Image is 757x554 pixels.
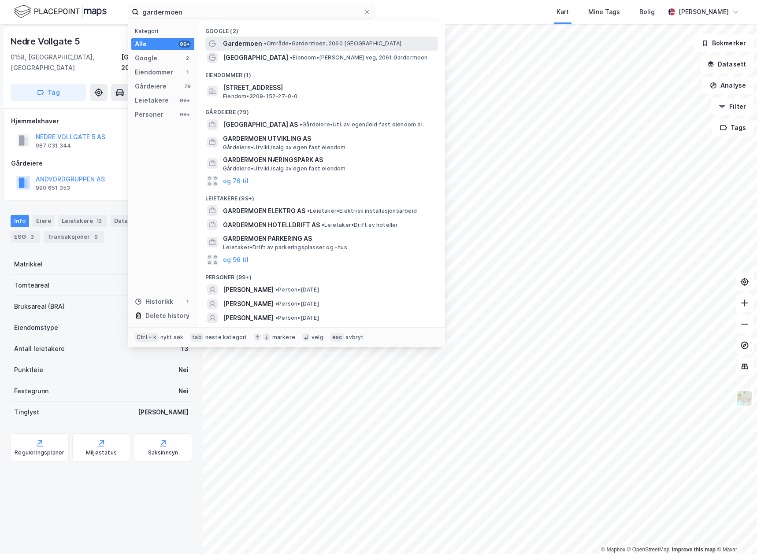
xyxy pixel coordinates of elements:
div: Leietakere (99+) [198,188,445,204]
div: 13 [95,217,104,225]
span: • [264,40,267,47]
span: Leietaker • Drift av parkeringsplasser og -hus [223,244,347,251]
div: 99+ [178,97,191,104]
div: Leietakere [135,95,169,106]
div: Personer [135,109,163,120]
div: Transaksjoner [44,231,104,243]
span: • [322,222,324,228]
div: 99+ [178,111,191,118]
span: [PERSON_NAME] [223,299,274,309]
div: avbryt [345,334,364,341]
div: 990 651 353 [36,185,70,192]
span: [PERSON_NAME] [223,284,274,295]
div: Bolig [639,7,655,17]
div: Eiendommer [135,67,173,78]
div: Personer (99+) [198,267,445,283]
a: Improve this map [672,547,716,553]
div: 99+ [178,41,191,48]
button: Filter [711,98,753,115]
div: Info [11,215,29,227]
a: OpenStreetMap [627,547,670,553]
div: Gårdeiere [135,81,167,92]
div: Tomteareal [14,280,49,291]
span: GARDERMOEN NÆRINGSPARK AS [223,155,434,165]
div: Ctrl + k [135,333,159,342]
span: GARDERMOEN UTVIKLING AS [223,133,434,144]
div: tab [190,333,204,342]
span: Person • [DATE] [275,314,319,321]
div: velg [312,334,323,341]
div: [GEOGRAPHIC_DATA], 207/367 [121,52,192,73]
span: Person • [DATE] [275,286,319,293]
span: • [307,207,310,214]
span: [STREET_ADDRESS] [223,82,434,93]
span: • [300,121,302,128]
span: Gardermoen [223,38,262,49]
span: Leietaker • Drift av hoteller [322,222,398,229]
div: Reguleringsplaner [15,449,64,456]
iframe: Chat Widget [713,512,757,554]
div: [PERSON_NAME] [138,407,189,417]
span: Gårdeiere • Utvikl./salg av egen fast eiendom [223,165,346,172]
button: og 76 til [223,176,249,186]
div: Antall leietakere [14,343,65,354]
img: Z [736,390,753,406]
div: Mine Tags [588,7,620,17]
span: Leietaker • Elektrisk installasjonsarbeid [307,207,417,214]
span: [PERSON_NAME] [223,313,274,323]
div: Delete history [145,310,189,321]
button: Tag [11,84,86,101]
div: 1 [184,298,191,305]
button: Bokmerker [694,34,753,52]
span: [GEOGRAPHIC_DATA] AS [223,119,298,130]
div: 9 [92,233,100,241]
div: Eiendomstype [14,322,58,333]
span: Eiendom • 3209-152-27-0-0 [223,93,298,100]
div: Datasett [111,215,154,227]
div: Bruksareal (BRA) [14,301,65,312]
span: • [275,286,278,293]
span: Område • Gardermoen, 2060 [GEOGRAPHIC_DATA] [264,40,401,47]
span: Gårdeiere • Utl. av egen/leid fast eiendom el. [300,121,424,128]
div: ESG [11,231,40,243]
div: Gårdeiere [11,158,192,169]
div: Miljøstatus [86,449,117,456]
div: 1 [184,69,191,76]
button: og 96 til [223,255,249,265]
div: 3 [28,233,37,241]
div: Leietakere [58,215,107,227]
div: Alle [135,39,147,49]
div: Google (2) [198,21,445,37]
span: GARDERMOEN HOTELLDRIFT AS [223,220,320,230]
div: Festegrunn [14,386,48,396]
span: Gårdeiere • Utvikl./salg av egen fast eiendom [223,144,346,151]
div: 987 031 344 [36,142,71,149]
span: Person • [DATE] [275,300,319,307]
div: Hjemmelshaver [11,116,192,126]
div: Nedre Vollgate 5 [11,34,82,48]
div: nytt søk [160,334,184,341]
div: Eiere [33,215,55,227]
div: esc [330,333,344,342]
button: Tags [712,119,753,137]
span: [GEOGRAPHIC_DATA] [223,52,288,63]
div: Google [135,53,157,63]
div: Kategori [135,28,194,34]
div: Nei [178,386,189,396]
a: Mapbox [601,547,625,553]
div: Matrikkel [14,259,43,270]
span: • [275,300,278,307]
button: Datasett [700,55,753,73]
div: Kart [557,7,569,17]
span: GARDERMOEN PARKERING AS [223,233,434,244]
input: Søk på adresse, matrikkel, gårdeiere, leietakere eller personer [139,5,364,18]
div: Historikk [135,296,173,307]
div: 2 [184,55,191,62]
span: • [275,314,278,321]
div: [PERSON_NAME] [679,7,729,17]
div: Gårdeiere (79) [198,102,445,118]
button: Analyse [702,77,753,94]
div: 0158, [GEOGRAPHIC_DATA], [GEOGRAPHIC_DATA] [11,52,121,73]
div: markere [272,334,295,341]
